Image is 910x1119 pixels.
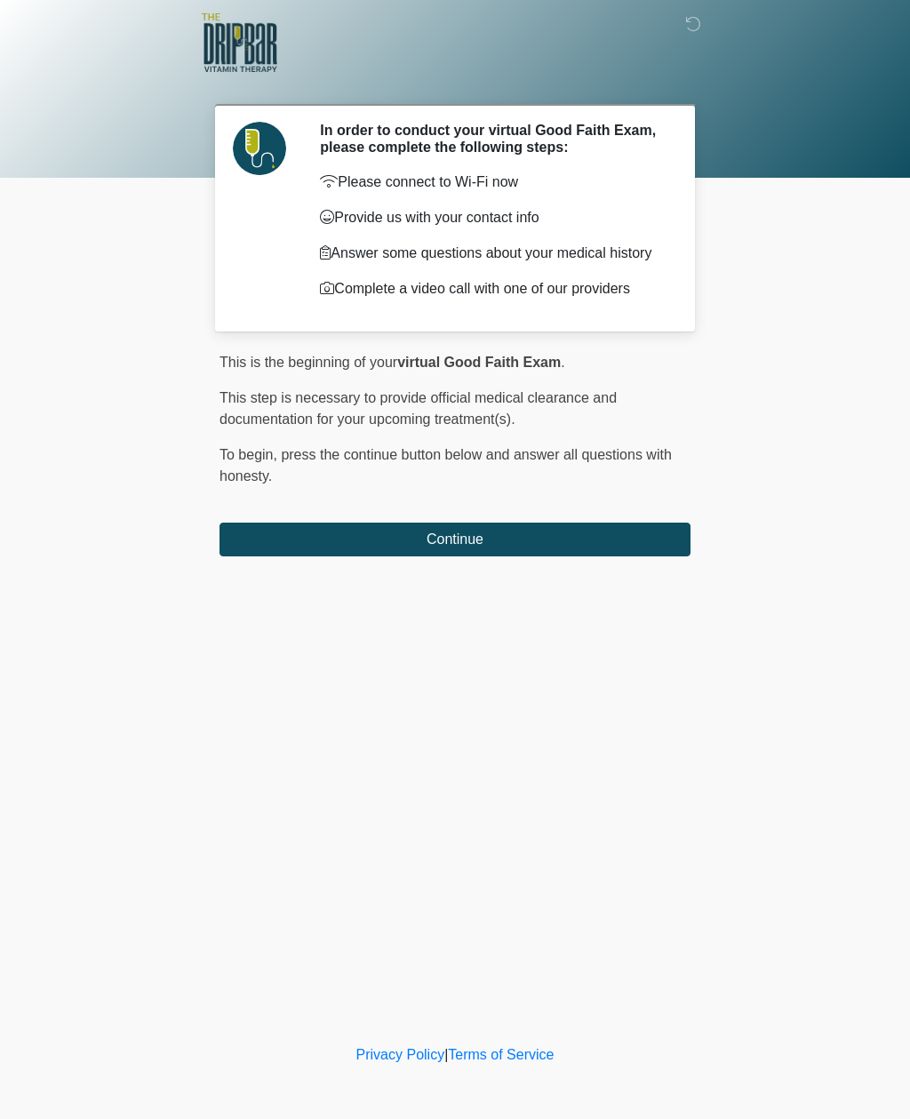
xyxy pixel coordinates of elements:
span: This is the beginning of your [220,355,397,370]
span: . [561,355,564,370]
a: Privacy Policy [356,1047,445,1062]
img: The DRIPBaR - Alamo Ranch SATX Logo [202,13,277,72]
strong: virtual Good Faith Exam [397,355,561,370]
span: To begin, [220,447,281,462]
button: Continue [220,523,690,556]
span: press the continue button below and answer all questions with honesty. [220,447,672,484]
img: Agent Avatar [233,122,286,175]
a: | [444,1047,448,1062]
h2: In order to conduct your virtual Good Faith Exam, please complete the following steps: [320,122,664,156]
span: This step is necessary to provide official medical clearance and documentation for your upcoming ... [220,390,617,427]
p: Answer some questions about your medical history [320,243,664,264]
a: Terms of Service [448,1047,554,1062]
p: Provide us with your contact info [320,207,664,228]
p: Please connect to Wi-Fi now [320,172,664,193]
p: Complete a video call with one of our providers [320,278,664,300]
